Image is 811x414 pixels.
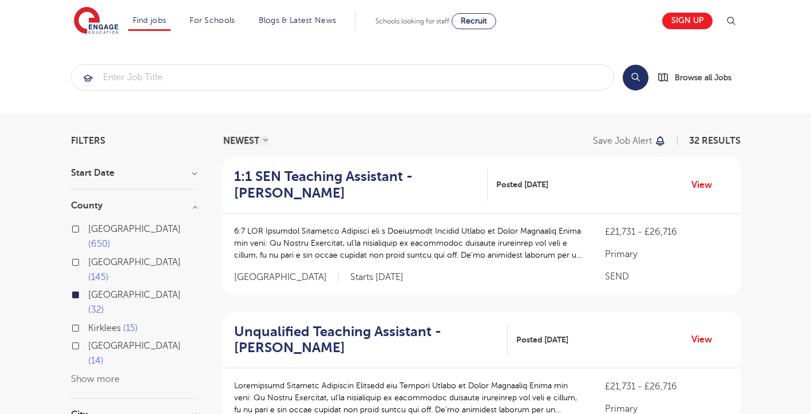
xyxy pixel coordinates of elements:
[259,16,337,25] a: Blogs & Latest News
[593,136,652,145] p: Save job alert
[605,270,729,283] p: SEND
[88,272,109,282] span: 145
[691,332,721,347] a: View
[691,178,721,192] a: View
[350,271,403,283] p: Starts [DATE]
[72,65,614,90] input: Submit
[675,71,731,84] span: Browse all Jobs
[74,7,118,36] img: Engage Education
[662,13,713,29] a: Sign up
[123,323,138,333] span: 15
[88,356,104,366] span: 14
[88,305,104,315] span: 32
[133,16,167,25] a: Find jobs
[88,257,96,265] input: [GEOGRAPHIC_DATA] 145
[234,225,583,261] p: 6:7 LOR Ipsumdol Sitametco Adipisci eli s Doeiusmodt Incidid Utlabo et Dolor Magnaaliq Enima min ...
[234,324,508,357] a: Unqualified Teaching Assistant - [PERSON_NAME]
[88,224,181,234] span: [GEOGRAPHIC_DATA]
[605,247,729,261] p: Primary
[88,224,96,231] input: [GEOGRAPHIC_DATA] 650
[71,168,197,178] h3: Start Date
[88,341,96,348] input: [GEOGRAPHIC_DATA] 14
[88,257,181,267] span: [GEOGRAPHIC_DATA]
[189,16,235,25] a: For Schools
[234,168,488,202] a: 1:1 SEN Teaching Assistant - [PERSON_NAME]
[461,17,487,25] span: Recruit
[605,380,729,393] p: £21,731 - £26,716
[88,341,181,351] span: [GEOGRAPHIC_DATA]
[71,136,105,145] span: Filters
[234,168,479,202] h2: 1:1 SEN Teaching Assistant - [PERSON_NAME]
[88,323,121,333] span: Kirklees
[593,136,667,145] button: Save job alert
[689,136,741,146] span: 32 RESULTS
[605,225,729,239] p: £21,731 - £26,716
[496,179,548,191] span: Posted [DATE]
[516,334,568,346] span: Posted [DATE]
[88,290,96,297] input: [GEOGRAPHIC_DATA] 32
[658,71,741,84] a: Browse all Jobs
[452,13,496,29] a: Recruit
[88,290,181,300] span: [GEOGRAPHIC_DATA]
[88,239,110,249] span: 650
[71,374,120,384] button: Show more
[234,324,499,357] h2: Unqualified Teaching Assistant - [PERSON_NAME]
[375,17,449,25] span: Schools looking for staff
[623,65,648,90] button: Search
[88,323,96,330] input: Kirklees 15
[71,64,614,90] div: Submit
[71,201,197,210] h3: County
[234,271,339,283] span: [GEOGRAPHIC_DATA]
